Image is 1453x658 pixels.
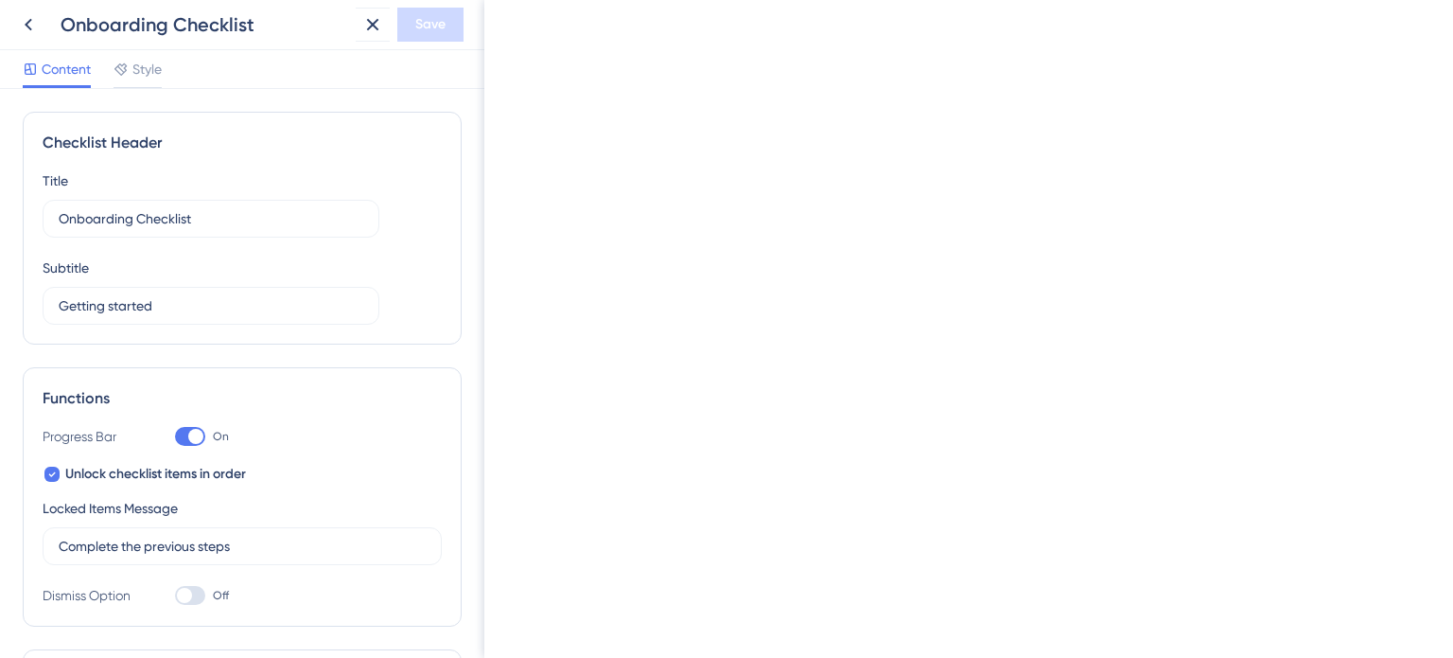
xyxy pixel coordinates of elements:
span: Content [42,58,91,80]
div: Title [43,169,68,192]
div: Dismiss Option [43,584,137,607]
div: Progress Bar [43,425,137,448]
span: Off [213,588,229,603]
div: Locked Items Message [43,497,178,520]
span: On [213,429,229,444]
span: Style [132,58,162,80]
span: Unlock checklist items in order [65,463,246,486]
input: Header 2 [59,295,363,316]
div: Subtitle [43,257,89,279]
button: Save [397,8,464,42]
div: Functions [43,387,442,410]
input: Header 1 [59,208,363,229]
div: Checklist Header [43,132,442,154]
span: Save [415,13,446,36]
div: Onboarding Checklist [61,11,348,38]
input: Type the value [59,536,426,557]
